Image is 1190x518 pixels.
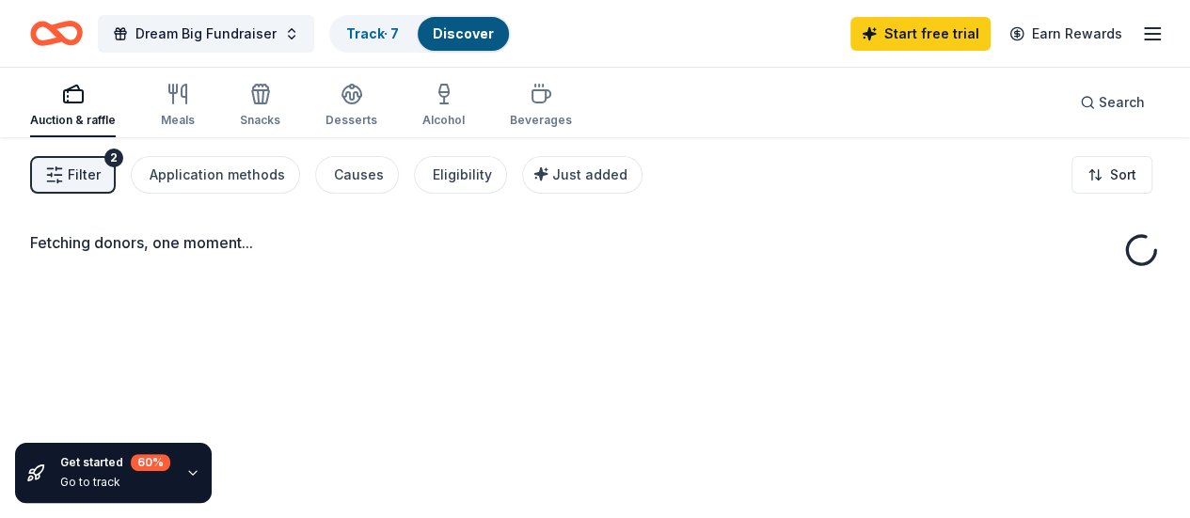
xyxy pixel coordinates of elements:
a: Earn Rewards [998,17,1134,51]
button: Just added [522,156,643,194]
a: Home [30,11,83,55]
button: Beverages [510,75,572,137]
div: Causes [334,164,384,186]
button: Meals [161,75,195,137]
button: Snacks [240,75,280,137]
div: Beverages [510,113,572,128]
div: 2 [104,149,123,167]
div: Fetching donors, one moment... [30,231,1160,254]
div: Snacks [240,113,280,128]
div: Alcohol [422,113,465,128]
div: Application methods [150,164,285,186]
button: Alcohol [422,75,465,137]
button: Track· 7Discover [329,15,511,53]
div: Desserts [325,113,377,128]
div: 60 % [131,454,170,471]
div: Auction & raffle [30,113,116,128]
div: Meals [161,113,195,128]
span: Just added [552,166,627,182]
button: Sort [1071,156,1152,194]
button: Auction & raffle [30,75,116,137]
button: Dream Big Fundraiser [98,15,314,53]
button: Eligibility [414,156,507,194]
div: Eligibility [433,164,492,186]
button: Application methods [131,156,300,194]
button: Causes [315,156,399,194]
a: Track· 7 [346,25,399,41]
span: Filter [68,164,101,186]
a: Start free trial [850,17,991,51]
button: Desserts [325,75,377,137]
div: Go to track [60,475,170,490]
span: Search [1099,91,1145,114]
a: Discover [433,25,494,41]
span: Dream Big Fundraiser [135,23,277,45]
button: Search [1065,84,1160,121]
button: Filter2 [30,156,116,194]
div: Get started [60,454,170,471]
span: Sort [1110,164,1136,186]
